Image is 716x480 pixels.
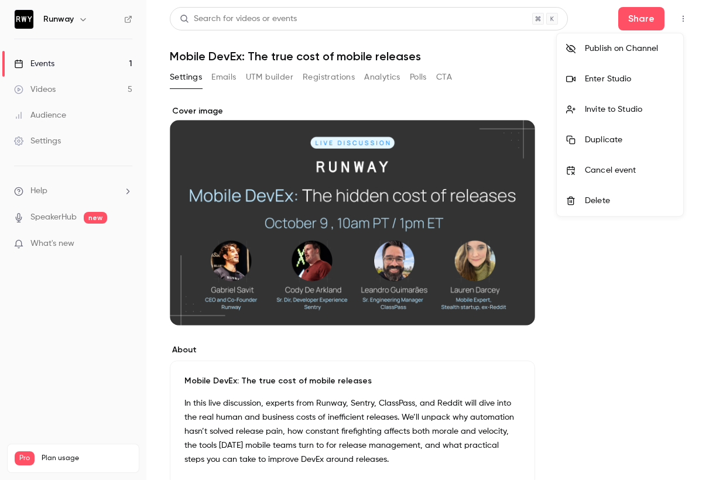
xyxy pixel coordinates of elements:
[585,43,674,54] div: Publish on Channel
[585,164,674,176] div: Cancel event
[585,73,674,85] div: Enter Studio
[585,104,674,115] div: Invite to Studio
[585,134,674,146] div: Duplicate
[585,195,674,207] div: Delete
